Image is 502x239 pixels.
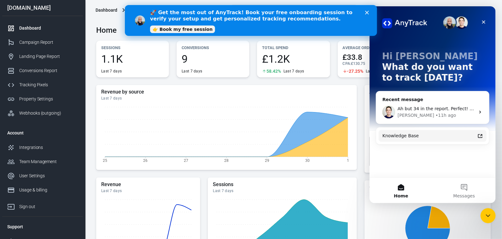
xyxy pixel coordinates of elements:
[370,6,496,203] iframe: Intercom live chat
[19,187,78,193] div: Usage & billing
[343,54,406,61] span: £33.8
[2,5,83,11] div: [DOMAIN_NAME]
[19,39,78,46] div: Campaign Report
[2,106,83,120] a: Webhooks (outgoing)
[101,181,195,188] h5: Revenue
[101,89,352,95] h5: Revenue by source
[343,61,351,66] span: CPA :
[101,96,352,101] div: Last 7 days
[482,3,497,18] a: Sign out
[262,44,325,51] p: Total Spend
[366,69,386,74] div: Last 7 days
[103,158,107,163] tspan: 25
[2,219,83,234] li: Support
[231,5,357,15] button: Find anything...⌘ + K
[101,69,122,74] div: Last 7 days
[305,158,310,163] tspan: 30
[96,26,117,35] h3: Home
[19,96,78,102] div: Property Settings
[351,61,365,66] span: £130.75
[19,158,78,165] div: Team Management
[224,158,229,163] tspan: 28
[19,173,78,179] div: User Settings
[19,82,78,88] div: Tracking Pixels
[347,69,364,73] span: -27.25%
[143,158,148,163] tspan: 26
[101,44,164,51] p: Sessions
[2,78,83,92] a: Tracking Pixels
[265,158,269,163] tspan: 29
[213,181,352,188] h5: Sessions
[347,158,349,163] tspan: 1
[262,54,325,64] span: £1.2K
[101,188,195,193] div: Last 7 days
[184,158,188,163] tspan: 27
[125,5,377,36] iframe: Intercom live chat banner
[2,155,83,169] a: Team Management
[283,69,304,74] div: Last 7 days
[343,44,406,51] p: Average Order
[182,44,244,51] p: Conversions
[481,208,496,223] iframe: Intercom live chat
[182,54,244,64] span: 9
[240,6,247,9] div: Close
[96,7,117,13] div: Dashboard
[2,35,83,49] a: Campaign Report
[127,4,173,16] button: [DOMAIN_NAME]
[182,69,202,74] div: Last 7 days
[266,69,281,73] span: 58.42%
[19,144,78,151] div: Integrations
[2,21,83,35] a: Dashboard
[19,110,78,117] div: Webhooks (outgoing)
[19,25,78,31] div: Dashboard
[19,67,78,74] div: Conversions Report
[2,140,83,155] a: Integrations
[2,183,83,197] a: Usage & billing
[2,49,83,64] a: Landing Page Report
[101,54,164,64] span: 1.1K
[2,64,83,78] a: Conversions Report
[19,203,78,210] div: Sign out
[213,188,352,193] div: Last 7 days
[2,92,83,106] a: Property Settings
[2,197,83,214] a: Sign out
[2,125,83,140] li: Account
[19,53,78,60] div: Landing Page Report
[2,169,83,183] a: User Settings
